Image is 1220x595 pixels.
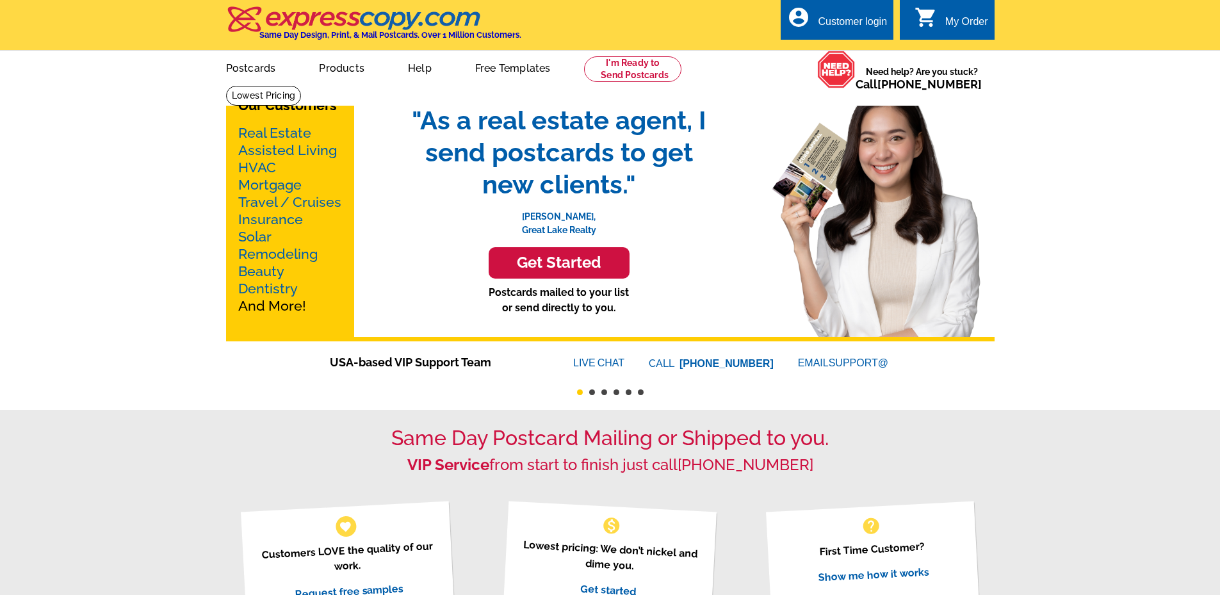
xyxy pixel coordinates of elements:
div: My Order [945,16,988,34]
a: EMAILSUPPORT@ [798,357,890,368]
a: Real Estate [238,125,311,141]
a: [PHONE_NUMBER] [679,358,774,369]
p: Customers LOVE the quality of our work. [257,538,438,578]
p: Postcards mailed to your list or send directly to you. [399,285,719,316]
h4: Same Day Design, Print, & Mail Postcards. Over 1 Million Customers. [259,30,521,40]
font: CALL [649,356,676,371]
a: Show me how it works [818,566,929,583]
button: 3 of 6 [601,389,607,395]
button: 2 of 6 [589,389,595,395]
img: help [817,51,856,88]
a: HVAC [238,159,276,175]
a: Insurance [238,211,303,227]
a: Solar [238,229,272,245]
a: Help [387,52,452,82]
button: 4 of 6 [614,389,619,395]
span: favorite [339,519,352,533]
a: Products [298,52,385,82]
i: shopping_cart [915,6,938,29]
font: LIVE [573,355,598,371]
span: Call [856,77,982,91]
p: And More! [238,124,342,314]
div: Customer login [818,16,887,34]
strong: VIP Service [407,455,489,474]
h3: Get Started [505,254,614,272]
button: 1 of 6 [577,389,583,395]
button: 6 of 6 [638,389,644,395]
span: monetization_on [601,516,622,536]
a: Travel / Cruises [238,194,341,210]
p: First Time Customer? [782,537,963,562]
h1: Same Day Postcard Mailing or Shipped to you. [226,426,995,450]
a: account_circle Customer login [787,14,887,30]
span: Need help? Are you stuck? [856,65,988,91]
a: Remodeling [238,246,318,262]
a: Free Templates [455,52,571,82]
a: shopping_cart My Order [915,14,988,30]
p: Lowest pricing: We don’t nickel and dime you. [519,537,701,577]
a: [PHONE_NUMBER] [877,77,982,91]
span: USA-based VIP Support Team [330,354,535,371]
a: Get Started [399,247,719,279]
button: 5 of 6 [626,389,631,395]
a: LIVECHAT [573,357,624,368]
a: Assisted Living [238,142,337,158]
i: account_circle [787,6,810,29]
a: Dentistry [238,281,298,297]
p: [PERSON_NAME], Great Lake Realty [399,200,719,237]
h2: from start to finish just call [226,456,995,475]
a: Beauty [238,263,284,279]
a: [PHONE_NUMBER] [678,455,813,474]
a: Postcards [206,52,297,82]
span: "As a real estate agent, I send postcards to get new clients." [399,104,719,200]
font: SUPPORT@ [829,355,890,371]
a: Mortgage [238,177,302,193]
a: Same Day Design, Print, & Mail Postcards. Over 1 Million Customers. [226,15,521,40]
span: help [861,516,881,536]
